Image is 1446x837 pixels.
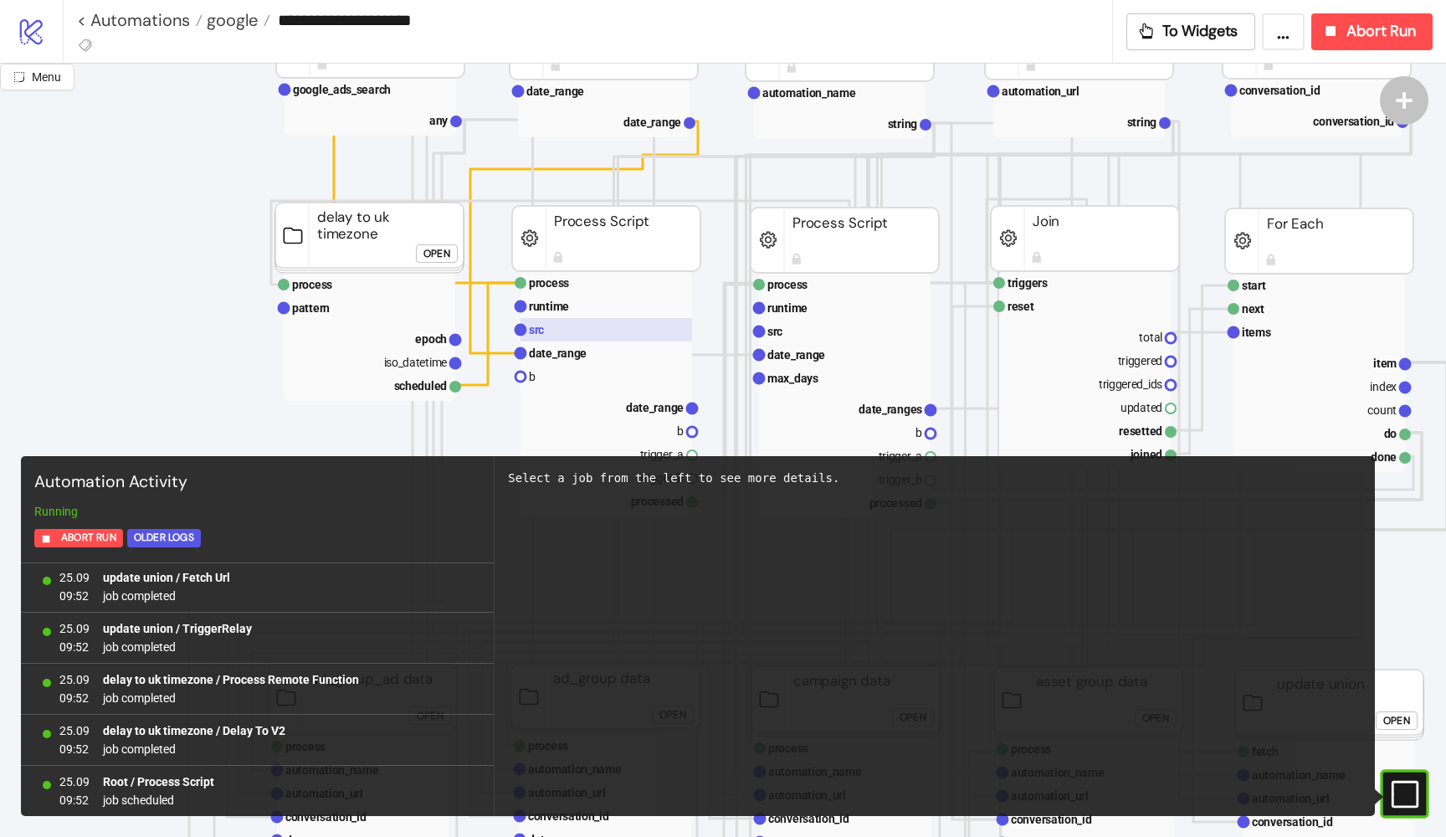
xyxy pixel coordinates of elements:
text: date_range [529,347,587,360]
text: process [767,278,808,291]
text: runtime [529,300,569,313]
span: job completed [103,638,252,656]
text: src [767,325,782,338]
text: conversation_id [1239,84,1320,97]
text: date_range [526,85,584,98]
text: runtime [767,301,808,315]
b: delay to uk timezone / Process Remote Function [103,673,359,686]
text: conversation_id [768,812,849,825]
span: 09:52 [59,791,90,809]
span: radius-bottomright [13,71,25,83]
b: update union / TriggerRelay [103,622,252,635]
text: any [429,114,449,127]
text: pattern [292,301,330,315]
text: conversation_id [528,809,609,823]
span: job completed [103,587,230,605]
text: reset [1008,300,1034,313]
button: Abort Run [34,529,123,547]
div: Running [28,502,487,521]
text: string [1127,116,1157,129]
b: update union / Fetch Url [103,571,230,584]
span: Abort Run [1346,22,1416,41]
text: next [1242,302,1264,316]
span: Menu [32,70,61,84]
span: 25.09 [59,721,90,740]
text: date_range [767,348,825,362]
text: google_ads_search [293,83,391,96]
b: delay to uk timezone / Delay To V2 [103,724,285,737]
span: 25.09 [59,568,90,587]
text: triggered_ids [1099,377,1162,391]
span: job completed [103,740,285,758]
div: Older Logs [134,528,194,547]
text: triggered [1118,354,1162,367]
span: job completed [103,689,359,707]
text: process [529,276,569,290]
text: date_range [626,401,684,414]
text: epoch [415,332,447,346]
span: To Widgets [1162,22,1238,41]
div: Select a job from the left to see more details. [508,470,1361,487]
text: iso_datetime [384,356,448,369]
text: b [529,370,536,383]
text: date_ranges [859,403,922,416]
span: 09:52 [59,587,90,605]
span: 25.09 [59,773,90,791]
text: conversation_id [1011,813,1092,826]
span: 25.09 [59,670,90,689]
button: Abort Run [1311,13,1433,50]
button: To Widgets [1126,13,1256,50]
text: automation_name [762,86,856,100]
button: ... [1262,13,1305,50]
text: b [915,426,922,439]
text: total [1139,331,1162,344]
div: Open [1383,711,1410,731]
span: 09:52 [59,740,90,758]
text: date_range [623,116,681,129]
text: item [1373,357,1397,370]
a: google [203,12,270,28]
button: Open [416,244,458,263]
div: Open [423,244,450,264]
a: < Automations [77,12,203,28]
span: 25.09 [59,619,90,638]
text: conversation_id [1313,115,1394,128]
text: conversation_id [285,810,367,824]
text: string [888,117,918,131]
text: count [1367,403,1397,417]
text: automation_url [1002,85,1079,98]
text: triggers [1008,276,1048,290]
text: items [1242,326,1271,339]
text: conversation_id [1252,815,1333,829]
span: Abort Run [61,528,116,547]
button: Older Logs [127,529,201,547]
text: src [529,323,544,336]
button: Open [1376,711,1418,730]
span: 09:52 [59,689,90,707]
text: index [1370,380,1397,393]
text: max_days [767,372,818,385]
text: process [292,278,332,291]
text: b [677,424,684,438]
b: Root / Process Script [103,775,214,788]
div: Automation Activity [28,463,487,502]
span: job scheduled [103,791,214,809]
text: start [1242,279,1266,292]
span: google [203,9,258,31]
span: 09:52 [59,638,90,656]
